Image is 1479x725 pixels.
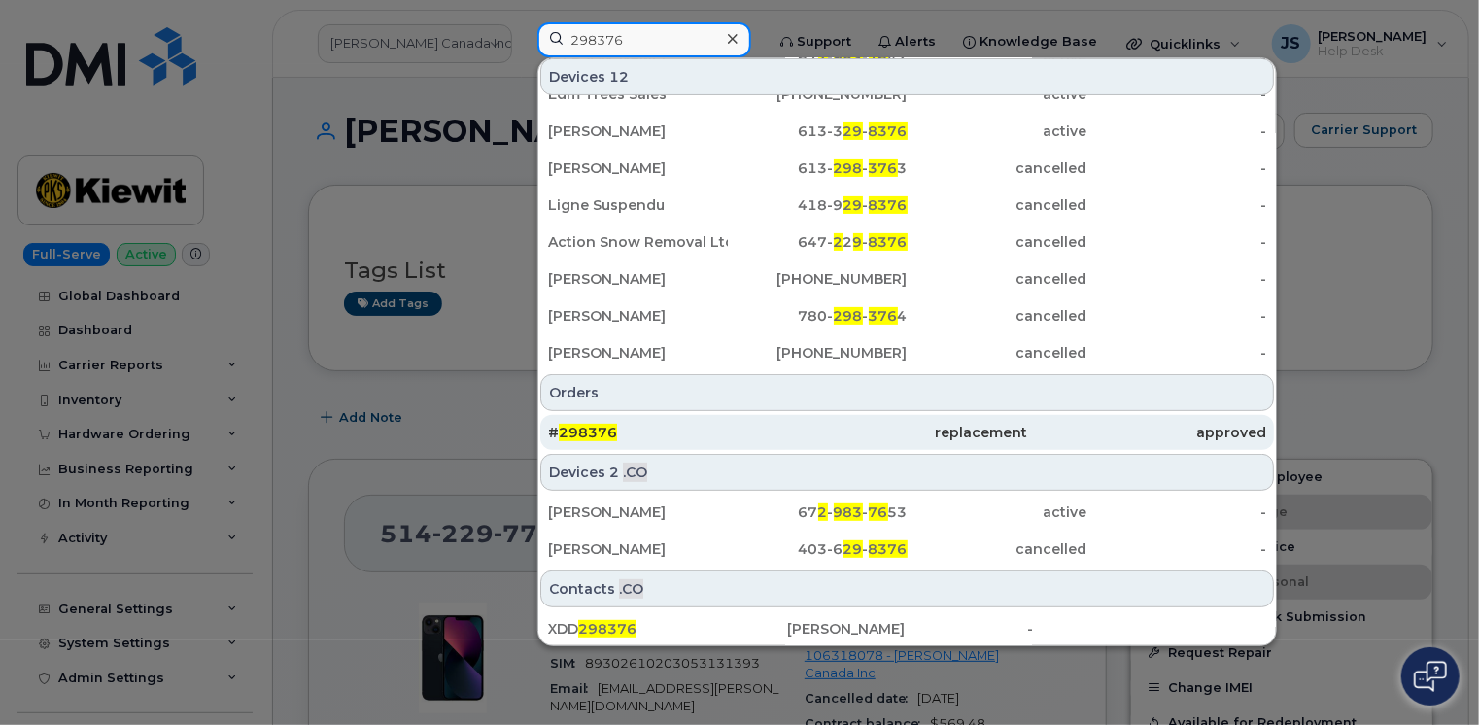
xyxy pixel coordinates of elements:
span: 8376 [869,233,908,251]
div: [PERSON_NAME] [548,158,728,178]
a: [PERSON_NAME]780-298-3764cancelled- [540,298,1274,333]
div: [PHONE_NUMBER] [728,343,908,362]
div: 613-3 - [728,121,908,141]
span: 376 [869,159,898,177]
span: 376 [869,307,898,325]
span: 298 [834,159,863,177]
div: [PERSON_NAME] [548,343,728,362]
span: 8376 [869,540,908,558]
div: Ligne Suspendu [548,195,728,215]
div: cancelled [908,232,1087,252]
span: 76 [869,503,888,521]
div: 647- 2 - [728,232,908,252]
div: - [1086,195,1266,215]
div: [PERSON_NAME] [548,121,728,141]
div: cancelled [908,539,1087,559]
span: .CO [619,579,643,599]
div: Orders [540,374,1274,411]
div: active [908,502,1087,522]
span: 2 [609,463,619,482]
div: 418-9 - [728,195,908,215]
span: 2 [834,233,843,251]
a: [PERSON_NAME]613-298-3763cancelled- [540,151,1274,186]
div: - [1086,539,1266,559]
div: - [1086,343,1266,362]
div: [PHONE_NUMBER] [728,269,908,289]
div: cancelled [908,158,1087,178]
div: cancelled [908,306,1087,326]
div: [PERSON_NAME] [548,269,728,289]
div: - [1086,158,1266,178]
span: 298 [834,307,863,325]
a: [PERSON_NAME][PHONE_NUMBER]cancelled- [540,335,1274,370]
a: #298376replacementapproved [540,415,1274,450]
div: [PERSON_NAME] [548,306,728,326]
div: active [908,121,1087,141]
a: [PERSON_NAME][PHONE_NUMBER]cancelled- [540,261,1274,296]
div: - [1086,269,1266,289]
span: 983 [834,503,863,521]
span: 12 [609,67,629,86]
div: Action Snow Removal Ltd Total Snow 20 [548,232,728,252]
a: [PERSON_NAME]672-983-7653active- [540,495,1274,530]
div: cancelled [908,195,1087,215]
div: cancelled [908,343,1087,362]
a: Edm Trees Sales[PHONE_NUMBER]active- [540,77,1274,112]
div: - [1086,232,1266,252]
div: 780- - 4 [728,306,908,326]
div: - [1027,619,1266,639]
div: [PERSON_NAME] [787,619,1026,639]
div: Devices [540,454,1274,491]
span: 9 [853,233,863,251]
div: [PERSON_NAME] [548,539,728,559]
a: XDD298376[PERSON_NAME]- [540,611,1274,646]
span: 29 [843,196,863,214]
div: # [548,423,787,442]
div: 403-6 - [728,539,908,559]
span: 2 [818,503,828,521]
span: 8376 [869,122,908,140]
div: Contacts [540,570,1274,607]
span: .CO [623,463,647,482]
div: - [1086,121,1266,141]
div: - [1086,306,1266,326]
div: replacement [787,423,1026,442]
img: Open chat [1414,661,1447,692]
a: Action Snow Removal Ltd Total Snow 20647-229-8376cancelled- [540,224,1274,259]
a: [PERSON_NAME]403-629-8376cancelled- [540,532,1274,567]
span: 298376 [559,424,617,441]
div: - [1086,502,1266,522]
span: 8376 [869,196,908,214]
div: [PERSON_NAME] [548,502,728,522]
span: 29 [843,122,863,140]
div: 67 - - 53 [728,502,908,522]
a: Ligne Suspendu418-929-8376cancelled- [540,188,1274,223]
div: Devices [540,58,1274,95]
span: 29 [843,540,863,558]
div: cancelled [908,269,1087,289]
div: XDD [548,619,787,639]
div: 613- - 3 [728,158,908,178]
span: 298376 [578,620,636,638]
a: [PERSON_NAME]613-329-8376active- [540,114,1274,149]
div: approved [1027,423,1266,442]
